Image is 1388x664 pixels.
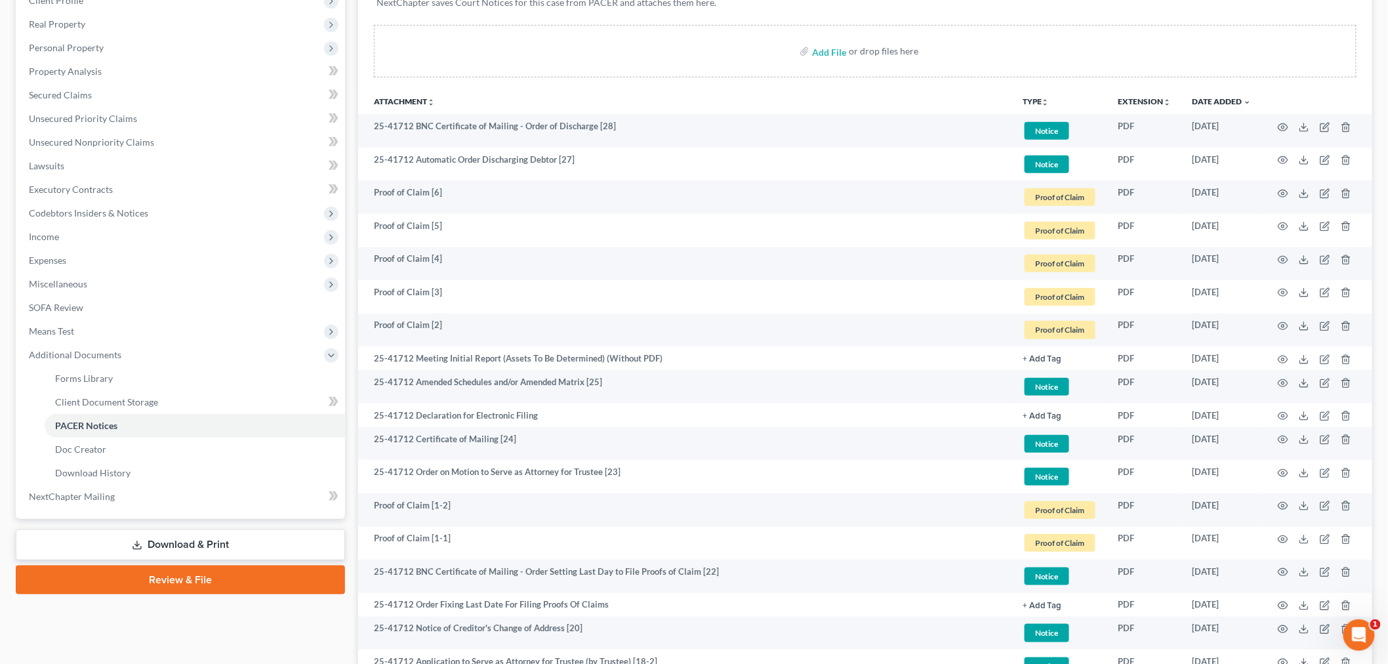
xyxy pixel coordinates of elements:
[1025,122,1069,140] span: Notice
[358,427,1012,461] td: 25-41712 Certificate of Mailing [24]
[1182,427,1262,461] td: [DATE]
[358,346,1012,370] td: 25-41712 Meeting Initial Report (Assets To Be Determined) (Without PDF)
[1023,319,1097,341] a: Proof of Claim
[18,485,345,508] a: NextChapter Mailing
[1182,527,1262,560] td: [DATE]
[427,98,435,106] i: unfold_more
[1025,321,1095,339] span: Proof of Claim
[358,460,1012,493] td: 25-41712 Order on Motion to Serve as Attorney for Trustee [23]
[55,467,131,478] span: Download History
[1023,412,1062,421] button: + Add Tag
[1023,220,1097,241] a: Proof of Claim
[1023,532,1097,554] a: Proof of Claim
[1023,566,1097,587] a: Notice
[45,438,345,461] a: Doc Creator
[358,493,1012,527] td: Proof of Claim [1-2]
[358,617,1012,650] td: 25-41712 Notice of Creditor's Change of Address [20]
[1182,247,1262,281] td: [DATE]
[29,255,66,266] span: Expenses
[1023,376,1097,398] a: Notice
[18,107,345,131] a: Unsecured Priority Claims
[1182,460,1262,493] td: [DATE]
[1025,534,1095,552] span: Proof of Claim
[1025,624,1069,642] span: Notice
[1023,120,1097,142] a: Notice
[1108,427,1182,461] td: PDF
[1108,617,1182,650] td: PDF
[358,314,1012,347] td: Proof of Claim [2]
[1343,619,1375,651] iframe: Intercom live chat
[1023,154,1097,175] a: Notice
[1025,156,1069,173] span: Notice
[1182,617,1262,650] td: [DATE]
[55,373,113,384] span: Forms Library
[1182,493,1262,527] td: [DATE]
[29,136,154,148] span: Unsecured Nonpriority Claims
[1108,404,1182,427] td: PDF
[1182,560,1262,593] td: [DATE]
[1108,493,1182,527] td: PDF
[1108,560,1182,593] td: PDF
[1025,188,1095,206] span: Proof of Claim
[1182,370,1262,404] td: [DATE]
[1108,180,1182,214] td: PDF
[1108,280,1182,314] td: PDF
[358,370,1012,404] td: 25-41712 Amended Schedules and/or Amended Matrix [25]
[1182,314,1262,347] td: [DATE]
[29,231,59,242] span: Income
[1118,96,1172,106] a: Extensionunfold_more
[18,60,345,83] a: Property Analysis
[1164,98,1172,106] i: unfold_more
[1182,404,1262,427] td: [DATE]
[1025,501,1095,519] span: Proof of Claim
[358,247,1012,281] td: Proof of Claim [4]
[29,278,87,289] span: Miscellaneous
[1023,622,1097,644] a: Notice
[1023,598,1097,611] a: + Add Tag
[1025,255,1095,272] span: Proof of Claim
[1025,378,1069,396] span: Notice
[849,45,918,58] div: or drop files here
[1182,346,1262,370] td: [DATE]
[29,349,121,360] span: Additional Documents
[1182,148,1262,181] td: [DATE]
[358,404,1012,427] td: 25-41712 Declaration for Electronic Filing
[374,96,435,106] a: Attachmentunfold_more
[18,178,345,201] a: Executory Contracts
[1193,96,1252,106] a: Date Added expand_more
[45,390,345,414] a: Client Document Storage
[1108,593,1182,617] td: PDF
[1108,370,1182,404] td: PDF
[29,113,137,124] span: Unsecured Priority Claims
[18,83,345,107] a: Secured Claims
[1023,602,1062,610] button: + Add Tag
[1023,409,1097,422] a: + Add Tag
[55,396,158,407] span: Client Document Storage
[29,302,83,313] span: SOFA Review
[1023,186,1097,208] a: Proof of Claim
[1023,253,1097,274] a: Proof of Claim
[45,461,345,485] a: Download History
[1108,527,1182,560] td: PDF
[358,280,1012,314] td: Proof of Claim [3]
[16,566,345,594] a: Review & File
[18,131,345,154] a: Unsecured Nonpriority Claims
[29,42,104,53] span: Personal Property
[1108,114,1182,148] td: PDF
[45,367,345,390] a: Forms Library
[1182,180,1262,214] td: [DATE]
[1023,466,1097,488] a: Notice
[1182,114,1262,148] td: [DATE]
[1042,98,1050,106] i: unfold_more
[29,66,102,77] span: Property Analysis
[358,214,1012,247] td: Proof of Claim [5]
[1025,288,1095,306] span: Proof of Claim
[29,491,115,502] span: NextChapter Mailing
[16,529,345,560] a: Download & Print
[29,184,113,195] span: Executory Contracts
[1108,214,1182,247] td: PDF
[1108,314,1182,347] td: PDF
[1025,468,1069,486] span: Notice
[29,18,85,30] span: Real Property
[1025,222,1095,239] span: Proof of Claim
